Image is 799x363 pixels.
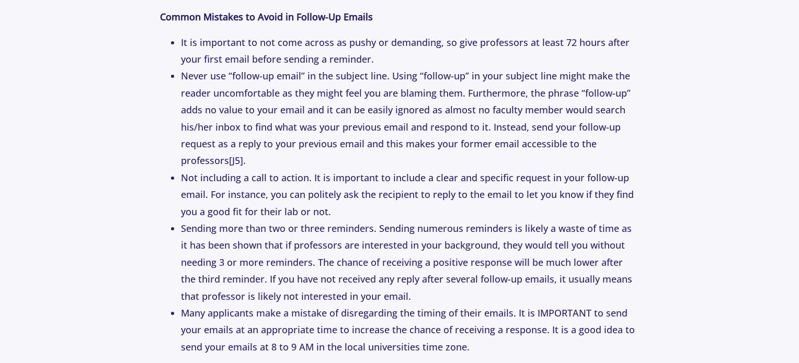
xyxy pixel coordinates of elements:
[229,154,243,167] a: [J5]
[181,67,640,169] li: Never use “follow-up email” in the subject line. Using “follow-up” in your subject line might mak...
[160,10,373,23] strong: Common Mistakes to Avoid in Follow-Up Emails
[181,305,640,355] li: Many applicants make a mistake of disregarding the timing of their emails. It is IMPORTANT to sen...
[181,169,640,220] li: Not including a call to action. It is important to include a clear and specific request in your f...
[181,220,640,305] li: Sending more than two or three reminders. Sending numerous reminders is likely a waste of time as...
[181,34,640,68] li: It is important to not come across as pushy or demanding, so give professors at least 72 hours af...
